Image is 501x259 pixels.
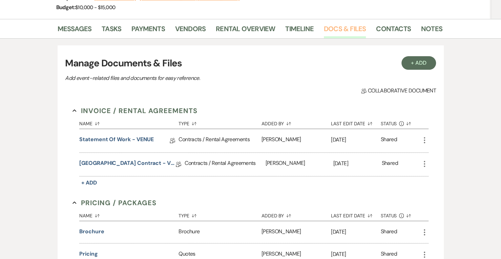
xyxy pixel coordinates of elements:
button: Type [179,116,261,129]
span: Budget: [56,4,76,11]
span: Collaborative document [361,87,436,95]
a: Contacts [376,23,411,38]
div: Shared [381,228,397,237]
p: Add event–related files and documents for easy reference. [65,74,302,83]
p: [DATE] [331,228,381,236]
a: Notes [421,23,442,38]
p: [DATE] [333,159,382,168]
p: [DATE] [331,250,381,259]
button: Name [79,116,179,129]
div: Shared [381,135,397,146]
h3: Manage Documents & Files [65,56,436,70]
button: Pricing [79,250,98,258]
a: Tasks [102,23,121,38]
div: Shared [381,159,398,170]
span: + Add [81,179,97,186]
a: Rental Overview [216,23,275,38]
a: Statement of Work - VENUE [79,135,154,146]
div: [PERSON_NAME] [265,153,333,176]
button: Brochure [79,228,104,236]
div: Shared [381,250,397,259]
span: Status [381,213,397,218]
button: Pricing / Packages [72,198,156,208]
button: Added By [262,208,331,221]
button: Invoice / Rental Agreements [72,106,197,116]
button: Type [179,208,261,221]
span: Status [381,121,397,126]
button: Added By [262,116,331,129]
a: Timeline [285,23,314,38]
div: [PERSON_NAME] [262,221,331,243]
span: $10,000 - $15,000 [75,4,115,11]
a: Vendors [175,23,206,38]
div: Brochure [179,221,261,243]
button: + Add [79,178,99,188]
div: Contracts / Rental Agreements [179,129,261,152]
button: Name [79,208,179,221]
a: Docs & Files [324,23,366,38]
p: [DATE] [331,135,381,144]
a: Payments [131,23,165,38]
a: [GEOGRAPHIC_DATA] Contract - VENUE [79,159,176,170]
div: [PERSON_NAME] [262,129,331,152]
button: Status [381,116,420,129]
div: Contracts / Rental Agreements [185,153,265,176]
a: Messages [58,23,92,38]
button: + Add [401,56,436,70]
button: Last Edit Date [331,208,381,221]
button: Status [381,208,420,221]
button: Last Edit Date [331,116,381,129]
